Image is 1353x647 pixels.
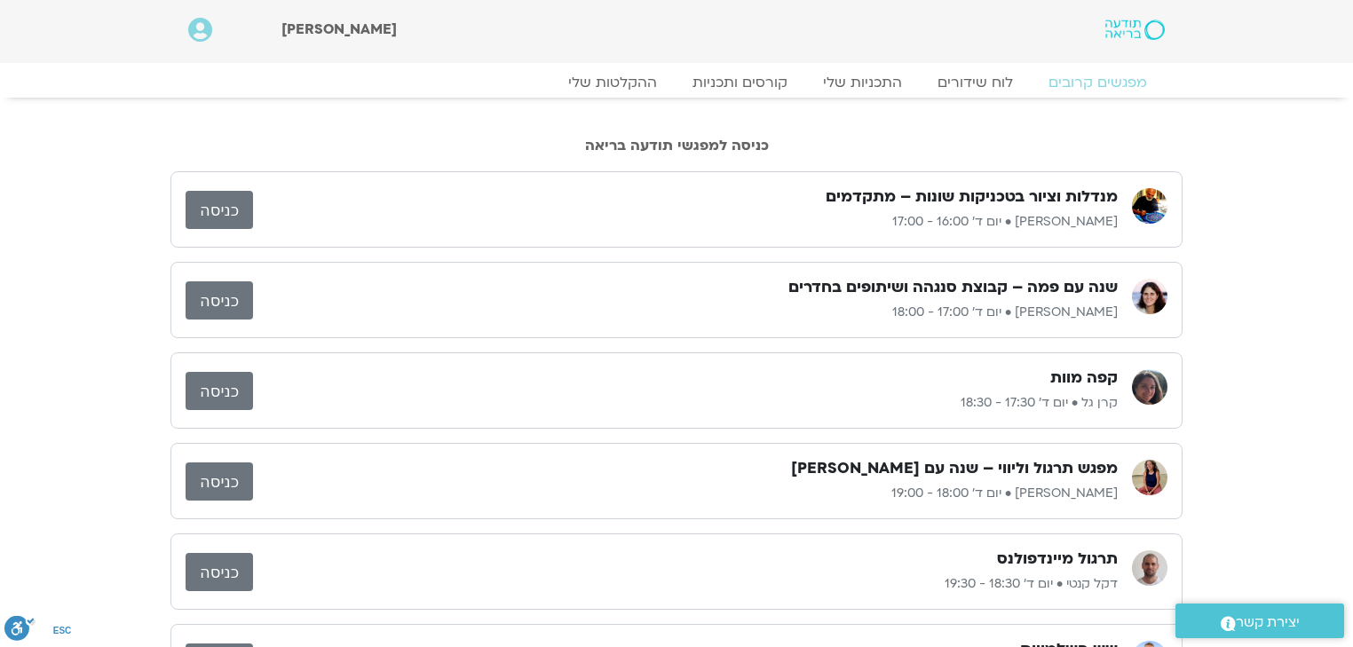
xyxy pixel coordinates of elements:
a: כניסה [186,281,253,320]
p: [PERSON_NAME] • יום ד׳ 17:00 - 18:00 [253,302,1118,323]
a: כניסה [186,553,253,591]
p: דקל קנטי • יום ד׳ 18:30 - 19:30 [253,573,1118,595]
img: מליסה בר-אילן [1132,460,1167,495]
a: מפגשים קרובים [1031,74,1165,91]
span: יצירת קשר [1236,611,1300,635]
a: לוח שידורים [920,74,1031,91]
p: קרן גל • יום ד׳ 17:30 - 18:30 [253,392,1118,414]
a: קורסים ותכניות [675,74,805,91]
h2: כניסה למפגשי תודעה בריאה [170,138,1183,154]
a: כניסה [186,191,253,229]
a: כניסה [186,462,253,501]
a: כניסה [186,372,253,410]
a: ההקלטות שלי [550,74,675,91]
img: מיכל גורל [1132,279,1167,314]
img: קרן גל [1132,369,1167,405]
span: [PERSON_NAME] [281,20,397,39]
p: [PERSON_NAME] • יום ד׳ 16:00 - 17:00 [253,211,1118,233]
a: התכניות שלי [805,74,920,91]
p: [PERSON_NAME] • יום ד׳ 18:00 - 19:00 [253,483,1118,504]
a: יצירת קשר [1175,604,1344,638]
h3: מנדלות וציור בטכניקות שונות – מתקדמים [826,186,1118,208]
img: דקל קנטי [1132,550,1167,586]
h3: שנה עם פמה – קבוצת סנגהה ושיתופים בחדרים [788,277,1118,298]
nav: Menu [188,74,1165,91]
h3: מפגש תרגול וליווי – שנה עם [PERSON_NAME] [791,458,1118,479]
img: איתן קדמי [1132,188,1167,224]
h3: קפה מוות [1050,367,1118,389]
h3: תרגול מיינדפולנס [997,548,1118,570]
